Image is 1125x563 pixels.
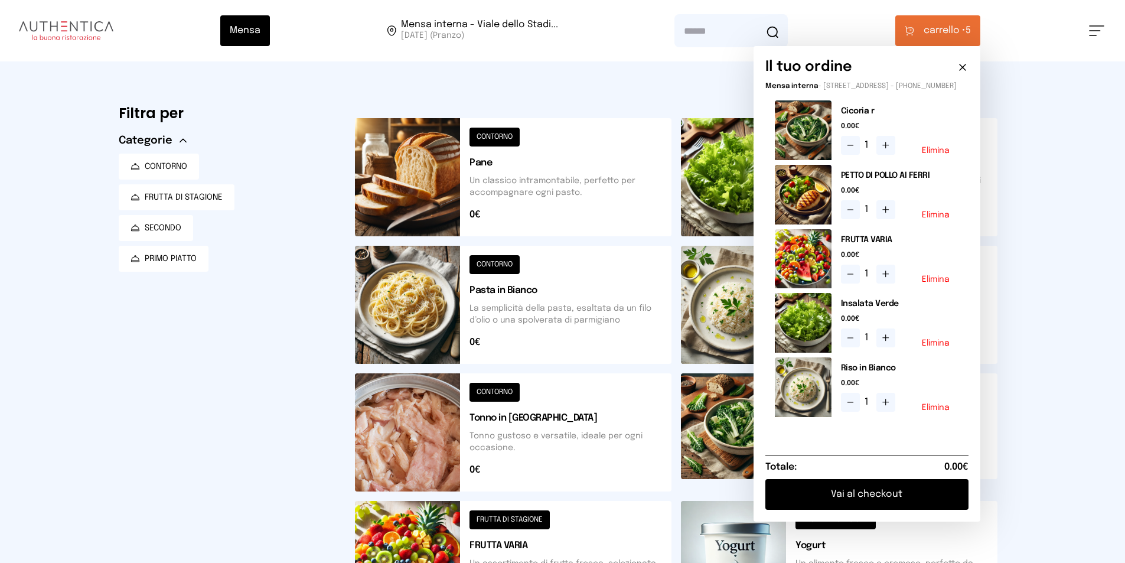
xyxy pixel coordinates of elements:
[765,83,818,90] span: Mensa interna
[922,403,950,412] button: Elimina
[220,15,270,46] button: Mensa
[775,293,831,353] img: media
[922,147,950,155] button: Elimina
[895,15,980,46] button: carrello •5
[841,186,959,196] span: 0.00€
[841,250,959,260] span: 0.00€
[19,21,113,40] img: logo.8f33a47.png
[765,58,852,77] h6: Il tuo ordine
[401,20,558,41] span: Viale dello Stadio, 77, 05100 Terni TR, Italia
[841,234,959,246] h2: FRUTTA VARIA
[119,215,193,241] button: SECONDO
[765,82,969,91] p: - [STREET_ADDRESS] - [PHONE_NUMBER]
[865,267,872,281] span: 1
[765,479,969,510] button: Vai al checkout
[401,30,558,41] span: [DATE] (Pranzo)
[765,460,797,474] h6: Totale:
[865,203,872,217] span: 1
[775,165,831,224] img: media
[775,229,831,289] img: media
[775,357,831,417] img: media
[145,222,181,234] span: SECONDO
[841,105,959,117] h2: Cicoria r
[145,191,223,203] span: FRUTTA DI STAGIONE
[841,379,959,388] span: 0.00€
[922,275,950,284] button: Elimina
[119,132,172,149] span: Categorie
[924,24,971,38] span: 5
[922,211,950,219] button: Elimina
[924,24,966,38] span: carrello •
[119,184,234,210] button: FRUTTA DI STAGIONE
[922,339,950,347] button: Elimina
[119,246,208,272] button: PRIMO PIATTO
[841,298,959,310] h2: Insalata Verde
[865,331,872,345] span: 1
[841,170,959,181] h2: PETTO DI POLLO AI FERRI
[841,122,959,131] span: 0.00€
[841,314,959,324] span: 0.00€
[865,395,872,409] span: 1
[145,161,187,173] span: CONTORNO
[944,460,969,474] span: 0.00€
[145,253,197,265] span: PRIMO PIATTO
[775,100,831,160] img: media
[865,138,872,152] span: 1
[119,104,336,123] h6: Filtra per
[119,132,187,149] button: Categorie
[119,154,199,180] button: CONTORNO
[841,362,959,374] h2: Riso in Bianco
